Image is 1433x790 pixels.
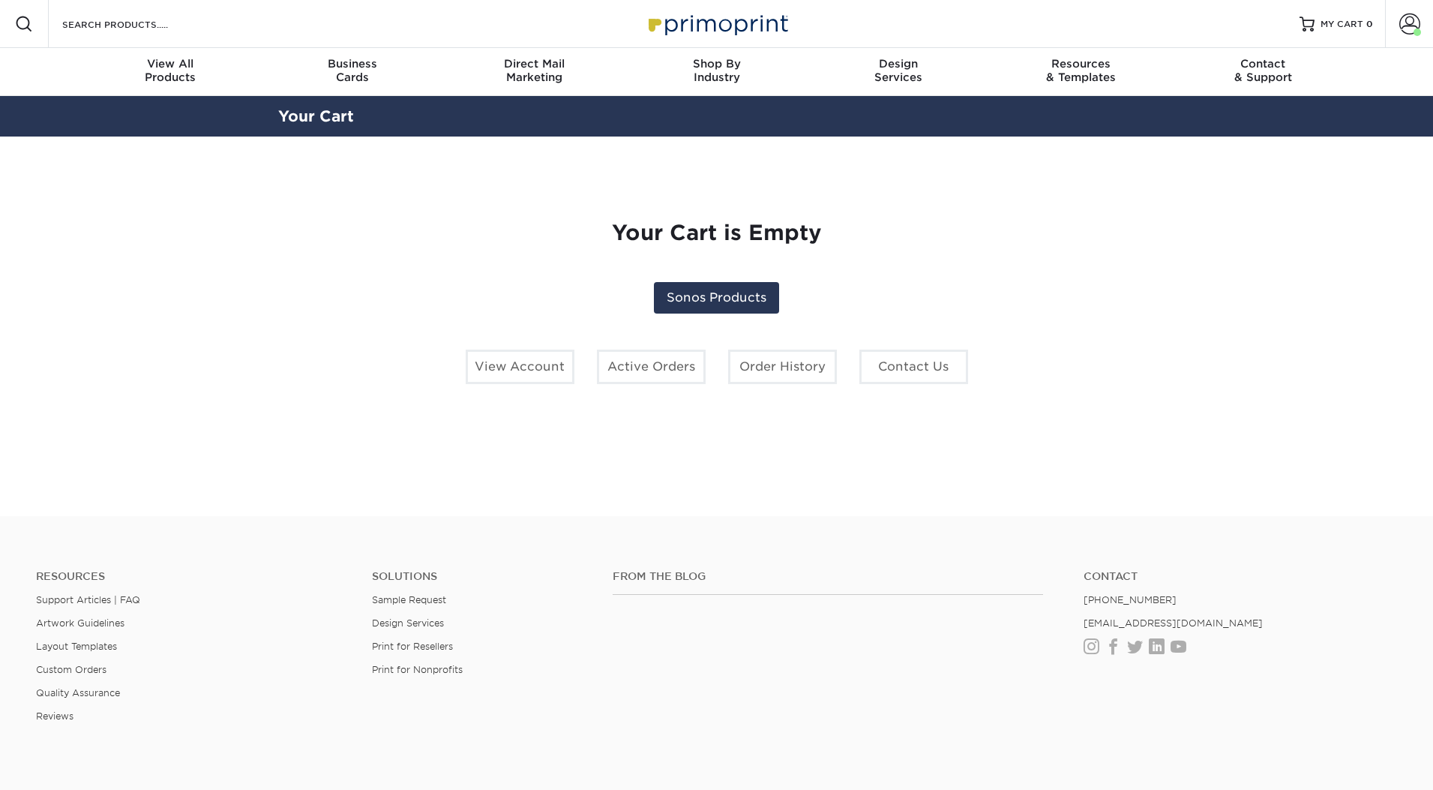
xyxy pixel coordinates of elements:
[36,617,124,629] a: Artwork Guidelines
[36,594,140,605] a: Support Articles | FAQ
[990,57,1172,71] span: Resources
[990,48,1172,96] a: Resources& Templates
[613,570,1043,583] h4: From the Blog
[1172,48,1354,96] a: Contact& Support
[1321,18,1363,31] span: MY CART
[372,617,444,629] a: Design Services
[261,57,443,71] span: Business
[1084,617,1263,629] a: [EMAIL_ADDRESS][DOMAIN_NAME]
[372,641,453,652] a: Print for Resellers
[443,48,625,96] a: Direct MailMarketing
[443,57,625,84] div: Marketing
[372,664,463,675] a: Print for Nonprofits
[625,57,808,71] span: Shop By
[36,641,117,652] a: Layout Templates
[1172,57,1354,71] span: Contact
[36,710,73,722] a: Reviews
[79,57,262,71] span: View All
[642,8,792,40] img: Primoprint
[728,350,837,384] a: Order History
[1366,19,1373,29] span: 0
[808,48,990,96] a: DesignServices
[654,282,779,314] a: Sonos Products
[808,57,990,71] span: Design
[597,350,706,384] a: Active Orders
[372,594,446,605] a: Sample Request
[36,570,349,583] h4: Resources
[466,350,574,384] a: View Account
[261,48,443,96] a: BusinessCards
[1172,57,1354,84] div: & Support
[372,570,589,583] h4: Solutions
[443,57,625,71] span: Direct Mail
[261,57,443,84] div: Cards
[990,57,1172,84] div: & Templates
[36,664,106,675] a: Custom Orders
[79,48,262,96] a: View AllProducts
[1084,570,1397,583] a: Contact
[1084,594,1177,605] a: [PHONE_NUMBER]
[278,107,354,125] a: Your Cart
[61,15,207,33] input: SEARCH PRODUCTS.....
[625,48,808,96] a: Shop ByIndustry
[808,57,990,84] div: Services
[625,57,808,84] div: Industry
[79,57,262,84] div: Products
[859,350,968,384] a: Contact Us
[36,687,120,698] a: Quality Assurance
[290,221,1144,246] h1: Your Cart is Empty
